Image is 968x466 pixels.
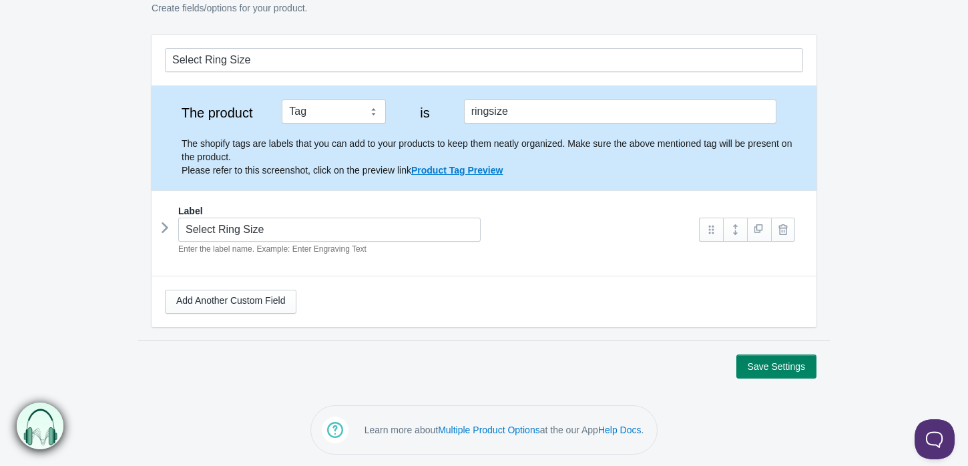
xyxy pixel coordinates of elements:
[165,48,803,72] input: General Options Set
[178,244,367,254] em: Enter the label name. Example: Enter Engraving Text
[165,106,269,120] label: The product
[165,290,296,314] a: Add Another Custom Field
[399,106,451,120] label: is
[411,165,503,176] a: Product Tag Preview
[598,425,642,435] a: Help Docs
[365,423,644,437] p: Learn more about at the our App .
[438,425,540,435] a: Multiple Product Options
[152,1,706,15] p: Create fields/options for your product.
[736,355,816,379] button: Save Settings
[915,419,955,459] iframe: Toggle Customer Support
[178,204,203,218] label: Label
[17,403,63,449] img: bxm.png
[182,137,803,177] p: The shopify tags are labels that you can add to your products to keep them neatly organized. Make...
